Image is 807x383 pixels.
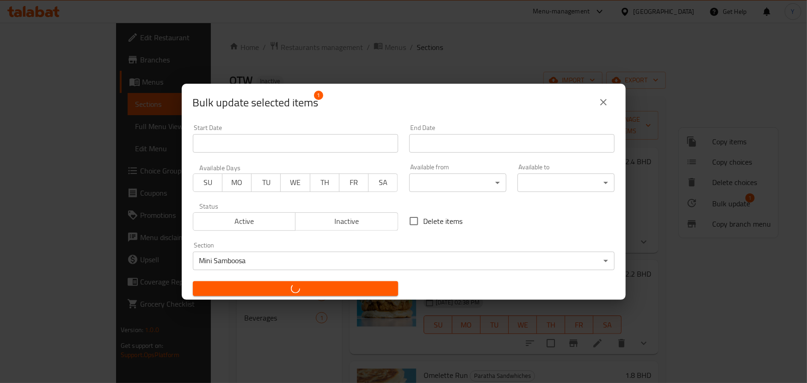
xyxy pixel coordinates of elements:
[372,176,394,189] span: SA
[517,173,615,192] div: ​
[226,176,248,189] span: MO
[424,216,463,227] span: Delete items
[197,215,292,228] span: Active
[299,215,394,228] span: Inactive
[251,173,281,192] button: TU
[295,212,398,231] button: Inactive
[343,176,365,189] span: FR
[193,173,222,192] button: SU
[310,173,339,192] button: TH
[314,176,336,189] span: TH
[280,173,310,192] button: WE
[314,91,323,100] span: 1
[409,173,506,192] div: ​
[255,176,277,189] span: TU
[193,212,296,231] button: Active
[368,173,398,192] button: SA
[339,173,369,192] button: FR
[592,91,615,113] button: close
[222,173,252,192] button: MO
[193,95,319,110] span: Selected items count
[197,176,219,189] span: SU
[284,176,306,189] span: WE
[193,252,615,270] div: Mini Samboosa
